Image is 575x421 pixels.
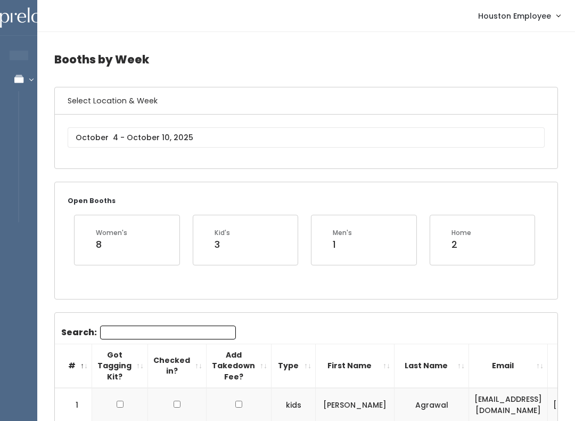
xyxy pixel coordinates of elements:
[272,344,316,388] th: Type: activate to sort column ascending
[469,344,548,388] th: Email: activate to sort column ascending
[215,228,230,238] div: Kid's
[100,326,236,339] input: Search:
[68,196,116,205] small: Open Booths
[215,238,230,252] div: 3
[68,127,545,148] input: October 4 - October 10, 2025
[333,238,352,252] div: 1
[92,344,148,388] th: Got Tagging Kit?: activate to sort column ascending
[96,238,127,252] div: 8
[207,344,272,388] th: Add Takedown Fee?: activate to sort column ascending
[316,344,395,388] th: First Name: activate to sort column ascending
[395,344,469,388] th: Last Name: activate to sort column ascending
[55,344,92,388] th: #: activate to sort column descending
[451,228,471,238] div: Home
[54,45,558,74] h4: Booths by Week
[96,228,127,238] div: Women's
[467,4,571,27] a: Houston Employee
[451,238,471,252] div: 2
[148,344,207,388] th: Checked in?: activate to sort column ascending
[478,10,551,22] span: Houston Employee
[61,326,236,339] label: Search:
[55,87,557,115] h6: Select Location & Week
[333,228,352,238] div: Men's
